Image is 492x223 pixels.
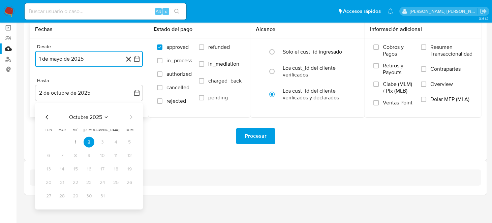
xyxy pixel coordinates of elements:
[480,8,487,15] a: Salir
[170,7,184,16] button: search-icon
[156,8,161,14] span: Alt
[410,8,478,14] p: brenda.morenoreyes@mercadolibre.com.mx
[343,8,381,15] span: Accesos rápidos
[479,16,489,21] span: 3.161.2
[25,7,186,16] input: Buscar usuario o caso...
[388,8,393,14] a: Notificaciones
[165,8,167,14] span: s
